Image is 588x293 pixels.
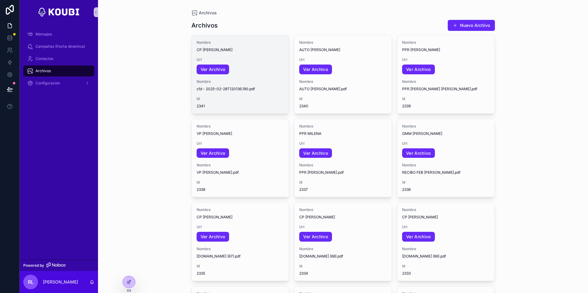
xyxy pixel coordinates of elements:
[197,96,284,101] span: Id
[197,148,229,158] a: Ver Archivo
[197,224,284,229] span: Url
[402,87,490,91] span: PPR [PERSON_NAME] [PERSON_NAME].pdf
[294,202,392,281] a: NombreCP [PERSON_NAME]UrlVer ArchivoNombre[DOMAIN_NAME] (68).pdfId2334
[191,202,289,281] a: NombreCP [PERSON_NAME]UrlVer ArchivoNombre[DOMAIN_NAME] (67).pdfId2335
[402,124,490,129] span: Nombre
[43,279,78,285] p: [PERSON_NAME]
[402,131,490,136] span: GMM [PERSON_NAME]
[299,87,387,91] span: AUTO [PERSON_NAME].pdf
[197,215,284,220] span: CP [PERSON_NAME]
[299,187,387,192] span: 2337
[397,35,495,114] a: NombrePPR [PERSON_NAME]UrlVer ArchivoNombrePPR [PERSON_NAME] [PERSON_NAME].pdfId2339
[397,202,495,281] a: NombreCP [PERSON_NAME]UrlVer ArchivoNombre[DOMAIN_NAME] (66).pdfId2333
[402,232,435,242] a: Ver Archivo
[197,141,284,146] span: Url
[197,187,284,192] span: 2338
[23,29,94,40] a: Mensajes
[28,278,34,286] span: RL
[402,247,490,251] span: Nombre
[397,119,495,198] a: NombreGMM [PERSON_NAME]UrlVer ArchivoNombreRECIBO FEB [PERSON_NAME].pdfId2336
[197,170,284,175] span: VP [PERSON_NAME].pdf
[299,170,387,175] span: PPR [PERSON_NAME].pdf
[197,180,284,185] span: Id
[199,10,217,16] span: Archivos
[299,131,387,136] span: PPR MILENA
[23,53,94,64] a: Contactos
[402,170,490,175] span: RECIBO FEB [PERSON_NAME].pdf
[23,41,94,52] a: Campañas (Fecha dinámica)
[299,247,387,251] span: Nombre
[36,44,85,49] span: Campañas (Fecha dinámica)
[299,180,387,185] span: Id
[402,224,490,229] span: Url
[197,271,284,276] span: 2335
[402,96,490,101] span: Id
[402,57,490,62] span: Url
[36,32,52,37] span: Mensajes
[299,271,387,276] span: 2334
[191,119,289,198] a: NombreVP [PERSON_NAME]UrlVer ArchivoNombreVP [PERSON_NAME].pdfId2338
[38,7,80,17] img: App logo
[197,40,284,45] span: Nombre
[197,57,284,62] span: Url
[36,69,51,73] span: Archivos
[299,141,387,146] span: Url
[294,119,392,198] a: NombrePPR MILENAUrlVer ArchivoNombrePPR [PERSON_NAME].pdfId2337
[197,65,229,74] a: Ver Archivo
[197,79,284,84] span: Nombre
[402,254,490,259] span: [DOMAIN_NAME] (66).pdf
[197,264,284,269] span: Id
[197,131,284,136] span: VP [PERSON_NAME]
[299,65,332,74] a: Ver Archivo
[299,207,387,212] span: Nombre
[197,232,229,242] a: Ver Archivo
[20,260,98,271] a: Powered by
[23,78,94,89] a: Configuración
[197,254,284,259] span: [DOMAIN_NAME] (67).pdf
[299,40,387,45] span: Nombre
[197,163,284,168] span: Nombre
[197,87,284,91] span: cfd - 2025-02-28T120136.190.pdf
[299,47,387,52] span: AUTO [PERSON_NAME]
[299,57,387,62] span: Url
[299,79,387,84] span: Nombre
[402,104,490,109] span: 2339
[402,207,490,212] span: Nombre
[197,47,284,52] span: CP [PERSON_NAME]
[299,96,387,101] span: Id
[197,104,284,109] span: 2341
[191,21,218,30] h1: Archivos
[402,271,490,276] span: 2333
[299,124,387,129] span: Nombre
[402,65,435,74] a: Ver Archivo
[294,35,392,114] a: NombreAUTO [PERSON_NAME]UrlVer ArchivoNombreAUTO [PERSON_NAME].pdfId2340
[20,24,98,97] div: scrollable content
[402,141,490,146] span: Url
[299,224,387,229] span: Url
[402,163,490,168] span: Nombre
[299,254,387,259] span: [DOMAIN_NAME] (68).pdf
[36,56,53,61] span: Contactos
[299,104,387,109] span: 2340
[402,40,490,45] span: Nombre
[402,148,435,158] a: Ver Archivo
[402,79,490,84] span: Nombre
[299,264,387,269] span: Id
[191,35,289,114] a: NombreCP [PERSON_NAME]UrlVer ArchivoNombrecfd - 2025-02-28T120136.190.pdfId2341
[36,81,60,86] span: Configuración
[23,263,44,268] span: Powered by
[402,215,490,220] span: CP [PERSON_NAME]
[448,20,495,31] button: Nuevo Archivo
[299,148,332,158] a: Ver Archivo
[402,264,490,269] span: Id
[197,207,284,212] span: Nombre
[402,187,490,192] span: 2336
[197,247,284,251] span: Nombre
[299,215,387,220] span: CP [PERSON_NAME]
[299,232,332,242] a: Ver Archivo
[299,163,387,168] span: Nombre
[191,10,217,16] a: Archivos
[197,124,284,129] span: Nombre
[402,180,490,185] span: Id
[23,65,94,76] a: Archivos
